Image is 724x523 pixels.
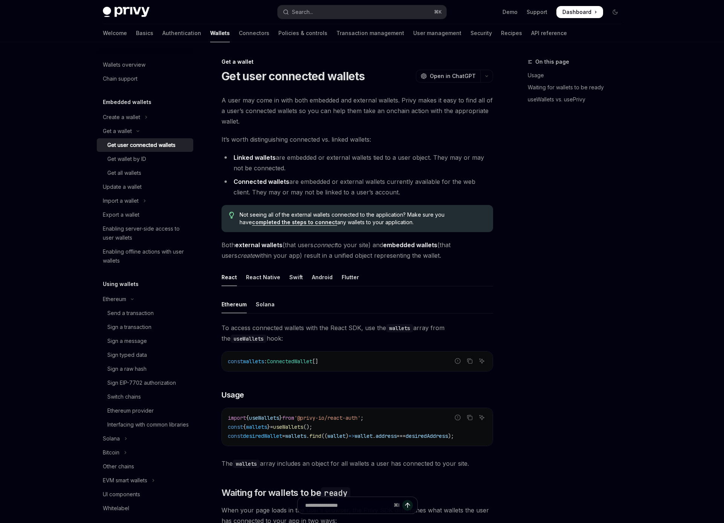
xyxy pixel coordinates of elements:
[345,433,348,439] span: )
[229,212,234,219] svg: Tip
[107,420,189,429] div: Interfacing with common libraries
[97,432,193,445] button: Toggle Solana section
[97,348,193,362] a: Sign typed data
[210,24,230,42] a: Wallets
[282,414,294,421] span: from
[97,208,193,222] a: Export a wallet
[97,306,193,320] a: Send a transaction
[231,335,267,343] code: useWallets
[97,222,193,245] a: Enabling server-side access to user wallets
[503,8,518,16] a: Demo
[528,69,627,81] a: Usage
[97,376,193,390] a: Sign EIP-7702 authorization
[103,434,120,443] div: Solana
[103,182,142,191] div: Update a wallet
[107,392,141,401] div: Switch chains
[309,433,321,439] span: find
[221,152,493,173] li: are embedded or external wallets tied to a user object. They may or may not be connected.
[609,6,621,18] button: Toggle dark mode
[97,194,193,208] button: Toggle Import a wallet section
[97,320,193,334] a: Sign a transaction
[278,5,446,19] button: Open search
[103,295,126,304] div: Ethereum
[383,241,437,249] strong: embedded wallets
[97,245,193,268] a: Enabling offline actions with user wallets
[292,8,313,17] div: Search...
[221,487,350,499] span: Waiting for wallets to be
[306,433,309,439] span: .
[413,24,461,42] a: User management
[221,134,493,145] span: It’s worth distinguishing connected vs. linked wallets:
[103,113,140,122] div: Create a wallet
[342,268,359,286] div: Flutter
[321,487,350,499] code: ready
[240,211,486,226] span: Not seeing all of the external wallets connected to the application? Make sure you have any walle...
[527,8,547,16] a: Support
[285,433,306,439] span: wallets
[312,268,333,286] div: Android
[448,433,454,439] span: );
[103,196,139,205] div: Import a wallet
[97,166,193,180] a: Get all wallets
[264,358,267,365] span: :
[234,154,276,161] strong: Linked wallets
[228,433,243,439] span: const
[252,219,337,226] a: completed the steps to connect
[103,462,134,471] div: Other chains
[348,433,354,439] span: =>
[453,356,463,366] button: Report incorrect code
[97,152,193,166] a: Get wallet by ID
[97,138,193,152] a: Get user connected wallets
[243,358,264,365] span: wallets
[97,58,193,72] a: Wallets overview
[97,180,193,194] a: Update a wallet
[107,378,176,387] div: Sign EIP-7702 authorization
[107,168,141,177] div: Get all wallets
[97,474,193,487] button: Toggle EVM smart wallets section
[430,72,476,80] span: Open in ChatGPT
[233,460,260,468] code: wallets
[531,24,567,42] a: API reference
[246,424,267,430] span: wallets
[406,433,448,439] span: desiredAddress
[136,24,153,42] a: Basics
[243,433,282,439] span: desiredWallet
[107,336,147,346] div: Sign a message
[289,268,303,286] div: Swift
[321,433,327,439] span: ((
[267,424,270,430] span: }
[465,356,475,366] button: Copy the contents from the code block
[234,178,289,185] strong: Connected wallets
[282,433,285,439] span: =
[535,57,569,66] span: On this page
[312,358,318,365] span: []
[107,406,154,415] div: Ethereum provider
[278,24,327,42] a: Policies & controls
[477,413,487,422] button: Ask AI
[103,476,147,485] div: EVM smart wallets
[107,323,151,332] div: Sign a transaction
[103,490,140,499] div: UI components
[386,324,413,332] code: wallets
[103,280,139,289] h5: Using wallets
[97,292,193,306] button: Toggle Ethereum section
[103,98,151,107] h5: Embedded wallets
[107,141,176,150] div: Get user connected wallets
[267,358,312,365] span: ConnectedWallet
[465,413,475,422] button: Copy the contents from the code block
[103,448,119,457] div: Bitcoin
[397,433,406,439] span: ===
[556,6,603,18] a: Dashboard
[103,127,132,136] div: Get a wallet
[103,210,139,219] div: Export a wallet
[107,364,147,373] div: Sign a raw hash
[528,93,627,106] a: useWallets vs. usePrivy
[336,24,404,42] a: Transaction management
[243,424,246,430] span: {
[273,424,303,430] span: useWallets
[221,295,247,313] div: Ethereum
[313,241,336,249] em: connect
[221,95,493,127] span: A user may come in with both embedded and external wallets. Privy makes it easy to find all of a ...
[470,24,492,42] a: Security
[228,424,243,430] span: const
